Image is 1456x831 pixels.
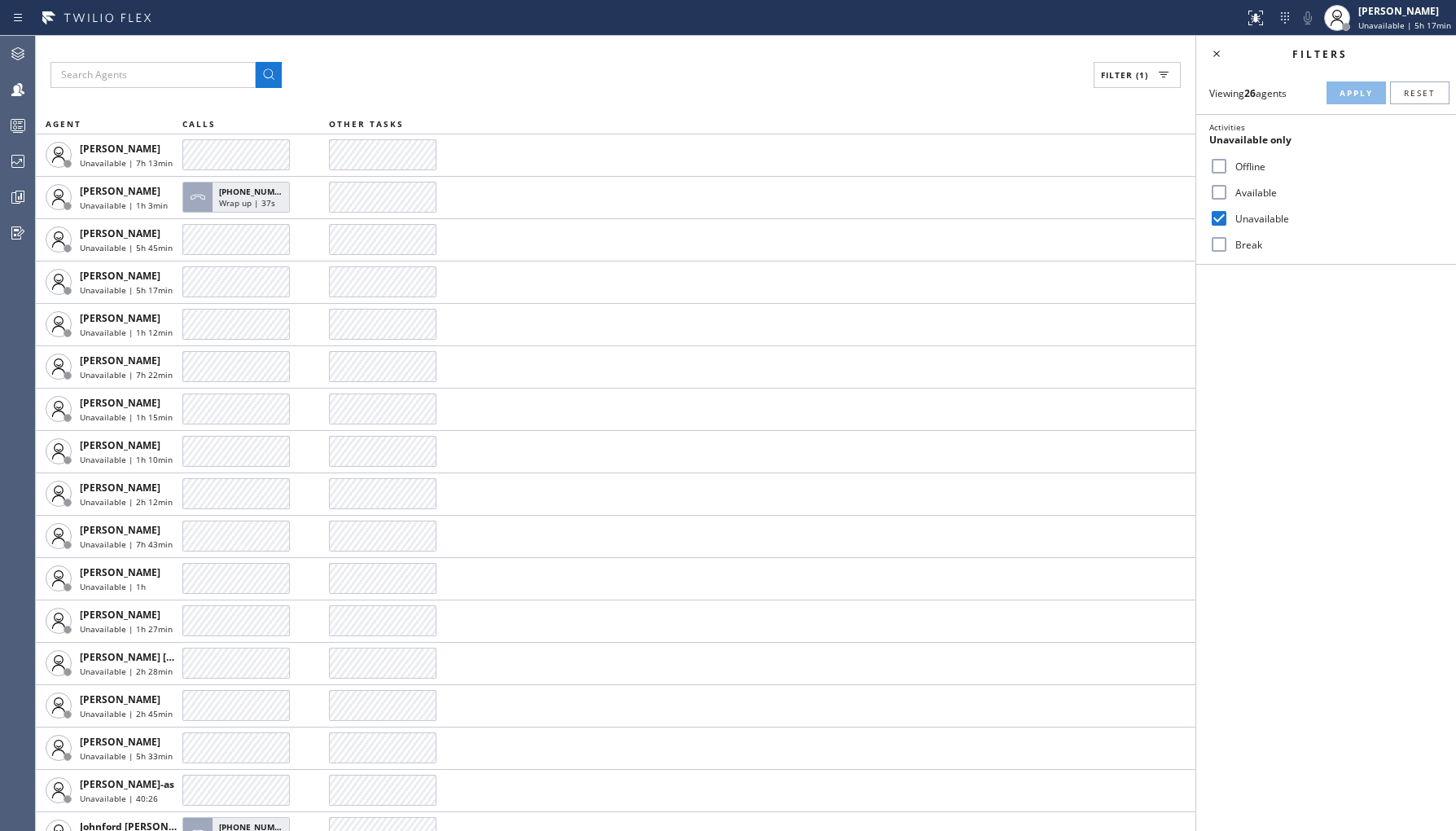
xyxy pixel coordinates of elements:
[80,750,173,762] span: Unavailable | 5h 33min
[80,496,173,508] span: Unavailable | 2h 12min
[80,523,160,537] span: [PERSON_NAME]
[80,327,173,338] span: Unavailable | 1h 12min
[80,793,158,804] span: Unavailable | 40:26
[1229,186,1443,200] label: Available
[1390,81,1449,104] button: Reset
[80,311,160,325] span: [PERSON_NAME]
[1101,69,1148,81] span: Filter (1)
[46,118,81,130] span: AGENT
[80,354,160,367] span: [PERSON_NAME]
[80,581,146,592] span: Unavailable | 1h
[1229,160,1443,174] label: Offline
[80,454,173,465] span: Unavailable | 1h 10min
[219,186,293,197] span: [PHONE_NUMBER]
[219,197,275,209] span: Wrap up | 37s
[80,650,243,664] span: [PERSON_NAME] [PERSON_NAME]
[1340,87,1373,99] span: Apply
[80,369,173,380] span: Unavailable | 7h 22min
[80,269,160,283] span: [PERSON_NAME]
[80,735,160,749] span: [PERSON_NAME]
[1094,62,1181,88] button: Filter (1)
[80,242,173,253] span: Unavailable | 5h 45min
[80,396,160,410] span: [PERSON_NAME]
[80,623,173,635] span: Unavailable | 1h 27min
[1229,212,1443,226] label: Unavailable
[1229,238,1443,252] label: Break
[1358,20,1451,31] span: Unavailable | 5h 17min
[1296,7,1319,29] button: Mute
[80,142,160,156] span: [PERSON_NAME]
[80,411,173,423] span: Unavailable | 1h 15min
[1404,87,1436,99] span: Reset
[80,157,173,169] span: Unavailable | 7h 13min
[1209,86,1287,100] span: Viewing agents
[80,708,173,719] span: Unavailable | 2h 45min
[80,666,173,677] span: Unavailable | 2h 28min
[1327,81,1386,104] button: Apply
[80,284,173,296] span: Unavailable | 5h 17min
[80,184,160,198] span: [PERSON_NAME]
[1209,121,1443,133] div: Activities
[80,608,160,622] span: [PERSON_NAME]
[80,438,160,452] span: [PERSON_NAME]
[80,777,174,791] span: [PERSON_NAME]-as
[1209,133,1292,147] span: Unavailable only
[329,118,404,130] span: OTHER TASKS
[182,177,295,218] button: [PHONE_NUMBER]Wrap up | 37s
[80,692,160,706] span: [PERSON_NAME]
[50,62,256,88] input: Search Agents
[1358,4,1451,18] div: [PERSON_NAME]
[80,226,160,240] span: [PERSON_NAME]
[80,200,168,211] span: Unavailable | 1h 3min
[80,565,160,579] span: [PERSON_NAME]
[80,481,160,495] span: [PERSON_NAME]
[1292,47,1348,61] span: Filters
[182,118,216,130] span: CALLS
[1244,86,1256,100] strong: 26
[80,539,173,550] span: Unavailable | 7h 43min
